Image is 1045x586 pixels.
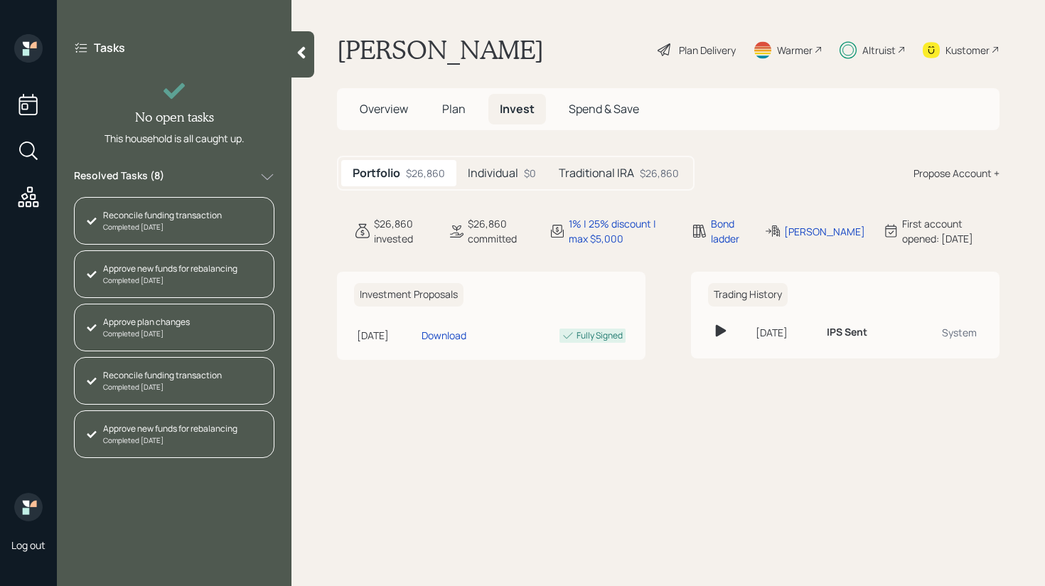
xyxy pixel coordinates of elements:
[103,329,190,339] div: Completed [DATE]
[103,422,237,435] div: Approve new funds for rebalancing
[708,283,788,307] h6: Trading History
[337,34,544,65] h1: [PERSON_NAME]
[569,216,674,246] div: 1% | 25% discount | max $5,000
[468,166,518,180] h5: Individual
[406,166,445,181] div: $26,860
[912,325,977,340] div: System
[640,166,679,181] div: $26,860
[360,101,408,117] span: Overview
[945,43,990,58] div: Kustomer
[103,262,237,275] div: Approve new funds for rebalancing
[74,169,164,186] label: Resolved Tasks ( 8 )
[711,216,747,246] div: Bond ladder
[104,131,245,146] div: This household is all caught up.
[94,40,125,55] label: Tasks
[103,382,222,393] div: Completed [DATE]
[422,328,466,343] div: Download
[862,43,896,58] div: Altruist
[103,275,237,286] div: Completed [DATE]
[374,216,431,246] div: $26,860 invested
[103,209,222,222] div: Reconcile funding transaction
[103,435,237,446] div: Completed [DATE]
[103,369,222,382] div: Reconcile funding transaction
[902,216,1000,246] div: First account opened: [DATE]
[569,101,639,117] span: Spend & Save
[354,283,463,307] h6: Investment Proposals
[784,224,865,239] div: [PERSON_NAME]
[14,493,43,521] img: retirable_logo.png
[756,325,815,340] div: [DATE]
[468,216,532,246] div: $26,860 committed
[103,222,222,233] div: Completed [DATE]
[103,316,190,329] div: Approve plan changes
[559,166,634,180] h5: Traditional IRA
[357,328,416,343] div: [DATE]
[135,110,214,125] h4: No open tasks
[777,43,813,58] div: Warmer
[827,326,867,339] h6: IPS Sent
[500,101,535,117] span: Invest
[577,329,623,342] div: Fully Signed
[524,166,536,181] div: $0
[679,43,736,58] div: Plan Delivery
[913,166,1000,181] div: Propose Account +
[353,166,400,180] h5: Portfolio
[11,538,45,552] div: Log out
[442,101,466,117] span: Plan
